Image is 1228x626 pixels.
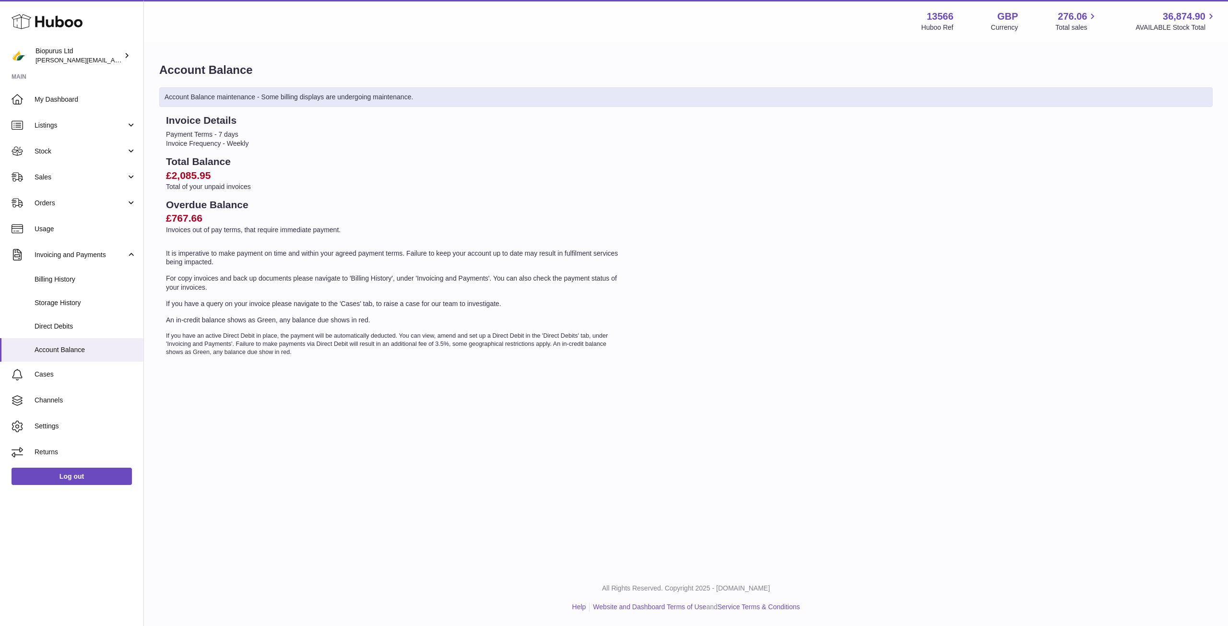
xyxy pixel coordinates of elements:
p: Invoices out of pay terms, that require immediate payment. [166,225,623,235]
span: Orders [35,199,126,208]
h2: £2,085.95 [166,169,623,182]
span: Settings [35,422,136,431]
div: Account Balance maintenance - Some billing displays are undergoing maintenance. [159,87,1213,107]
a: 276.06 Total sales [1055,10,1098,32]
p: All Rights Reserved. Copyright 2025 - [DOMAIN_NAME] [152,584,1220,593]
a: 36,874.90 AVAILABLE Stock Total [1135,10,1216,32]
span: Stock [35,147,126,156]
span: Listings [35,121,126,130]
span: Cases [35,370,136,379]
p: If you have a query on your invoice please navigate to the 'Cases' tab, to raise a case for our t... [166,299,623,308]
div: Huboo Ref [921,23,954,32]
span: Invoicing and Payments [35,250,126,260]
li: Payment Terms - 7 days [166,130,623,139]
p: If you have an active Direct Debit in place, the payment will be automatically deducted. You can ... [166,332,623,356]
h2: Total Balance [166,155,623,168]
span: [PERSON_NAME][EMAIL_ADDRESS][DOMAIN_NAME] [35,56,192,64]
h2: £767.66 [166,212,623,225]
div: Currency [991,23,1018,32]
span: Returns [35,448,136,457]
span: Total sales [1055,23,1098,32]
a: Help [572,603,586,611]
span: Channels [35,396,136,405]
strong: GBP [997,10,1018,23]
span: Storage History [35,298,136,307]
img: peter@biopurus.co.uk [12,48,26,63]
span: 276.06 [1058,10,1087,23]
a: Website and Dashboard Terms of Use [593,603,706,611]
h2: Invoice Details [166,114,623,127]
span: Sales [35,173,126,182]
span: Account Balance [35,345,136,354]
li: Invoice Frequency - Weekly [166,139,623,148]
a: Service Terms & Conditions [718,603,800,611]
li: and [590,602,800,612]
h2: Overdue Balance [166,198,623,212]
span: Direct Debits [35,322,136,331]
span: Usage [35,224,136,234]
p: An in-credit balance shows as Green, any balance due shows in red. [166,316,623,325]
a: Log out [12,468,132,485]
span: Billing History [35,275,136,284]
div: Biopurus Ltd [35,47,122,65]
p: For copy invoices and back up documents please navigate to 'Billing History', under 'Invoicing an... [166,274,623,292]
h1: Account Balance [159,62,1213,78]
strong: 13566 [927,10,954,23]
p: Total of your unpaid invoices [166,182,623,191]
span: My Dashboard [35,95,136,104]
span: AVAILABLE Stock Total [1135,23,1216,32]
p: It is imperative to make payment on time and within your agreed payment terms. Failure to keep yo... [166,249,623,267]
span: 36,874.90 [1163,10,1205,23]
